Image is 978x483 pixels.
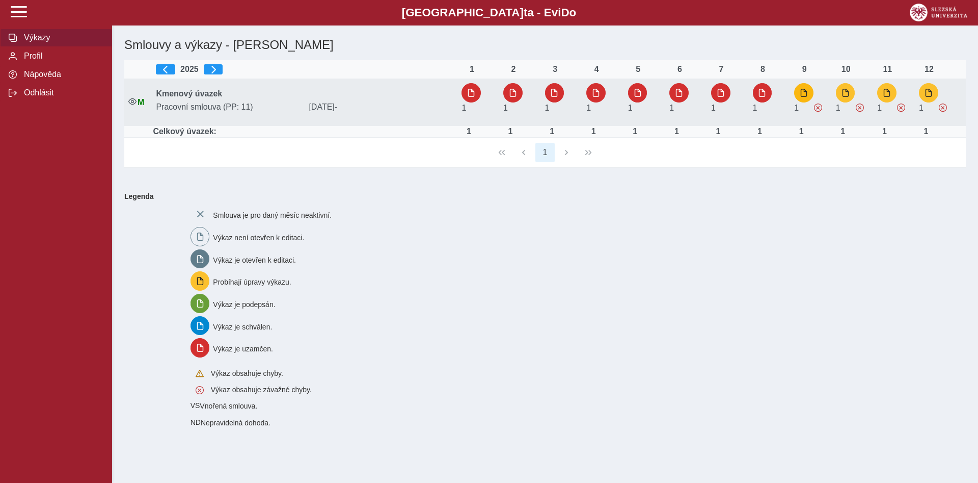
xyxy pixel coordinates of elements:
div: Úvazek : 8 h / den. 40 h / týden. [874,127,894,136]
div: 2025 [156,64,453,74]
div: Úvazek : 8 h / den. 40 h / týden. [542,127,562,136]
div: 3 [545,65,565,74]
span: Výkazy [21,33,103,42]
span: Probíhají úpravy výkazu. [213,278,291,286]
h1: Smlouvy a výkazy - [PERSON_NAME] [120,34,828,56]
span: Smlouva je pro daný měsíc neaktivní. [213,211,332,219]
div: 1 [461,65,482,74]
span: Úvazek : 8 h / den. 40 h / týden. [669,104,674,112]
div: Úvazek : 8 h / den. 40 h / týden. [500,127,521,136]
span: Úvazek : 8 h / den. 40 h / týden. [794,104,799,112]
div: 8 [753,65,773,74]
div: 12 [919,65,939,74]
span: Údaje souhlasí s údaji v Magionu [138,98,144,107]
span: Úvazek : 8 h / den. 40 h / týden. [628,104,633,112]
span: Úvazek : 8 h / den. 40 h / týden. [836,104,840,112]
div: Úvazek : 8 h / den. 40 h / týden. [666,127,687,136]
span: Profil [21,52,103,61]
span: t [524,6,527,19]
span: [DATE] [305,103,457,112]
span: Úvazek : 8 h / den. 40 h / týden. [461,104,466,112]
div: 7 [711,65,731,74]
span: Výkaz není otevřen k editaci. [213,234,304,242]
span: Výkaz obsahuje závažné chyby. [856,104,864,112]
div: Úvazek : 8 h / den. 40 h / týden. [458,127,479,136]
div: Úvazek : 8 h / den. 40 h / týden. [708,127,728,136]
b: Legenda [120,188,962,205]
span: Výkaz obsahuje závažné chyby. [211,386,312,394]
span: Smlouva vnořená do kmene [191,418,201,426]
span: Výkaz je podepsán. [213,300,275,309]
span: Pracovní smlouva (PP: 11) [152,103,305,112]
div: 11 [877,65,898,74]
span: - [335,103,337,111]
span: Úvazek : 8 h / den. 40 h / týden. [877,104,882,112]
span: Úvazek : 8 h / den. 40 h / týden. [545,104,550,112]
img: logo_web_su.png [910,4,967,21]
span: Nepravidelná dohoda. [201,419,270,427]
span: Výkaz obsahuje chyby. [211,369,283,377]
div: Úvazek : 8 h / den. 40 h / týden. [791,127,811,136]
span: Vnořená smlouva. [200,402,257,410]
b: [GEOGRAPHIC_DATA] a - Evi [31,6,947,19]
span: Výkaz je otevřen k editaci. [213,256,296,264]
button: 1 [535,143,555,162]
div: Úvazek : 8 h / den. 40 h / týden. [833,127,853,136]
span: Výkaz obsahuje závažné chyby. [814,104,822,112]
div: 6 [669,65,690,74]
span: Výkaz obsahuje závažné chyby. [897,104,905,112]
span: D [561,6,569,19]
div: 5 [628,65,648,74]
i: Smlouva je aktivní [128,97,137,106]
div: Úvazek : 8 h / den. 40 h / týden. [625,127,645,136]
span: Úvazek : 8 h / den. 40 h / týden. [503,104,508,112]
b: Kmenový úvazek [156,89,222,98]
span: Úvazek : 8 h / den. 40 h / týden. [586,104,591,112]
span: Výkaz obsahuje závažné chyby. [939,104,947,112]
span: Výkaz je uzamčen. [213,345,273,353]
td: Celkový úvazek: [152,126,457,138]
span: Výkaz je schválen. [213,322,272,331]
div: Úvazek : 8 h / den. 40 h / týden. [916,127,936,136]
div: Úvazek : 8 h / den. 40 h / týden. [750,127,770,136]
div: 4 [586,65,607,74]
div: 2 [503,65,524,74]
span: Odhlásit [21,88,103,97]
span: Úvazek : 8 h / den. 40 h / týden. [753,104,757,112]
span: Úvazek : 8 h / den. 40 h / týden. [711,104,716,112]
div: Úvazek : 8 h / den. 40 h / týden. [583,127,604,136]
span: Smlouva vnořená do kmene [191,401,200,410]
span: o [569,6,577,19]
span: Úvazek : 8 h / den. 40 h / týden. [919,104,923,112]
div: 9 [794,65,814,74]
span: Nápověda [21,70,103,79]
div: 10 [836,65,856,74]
